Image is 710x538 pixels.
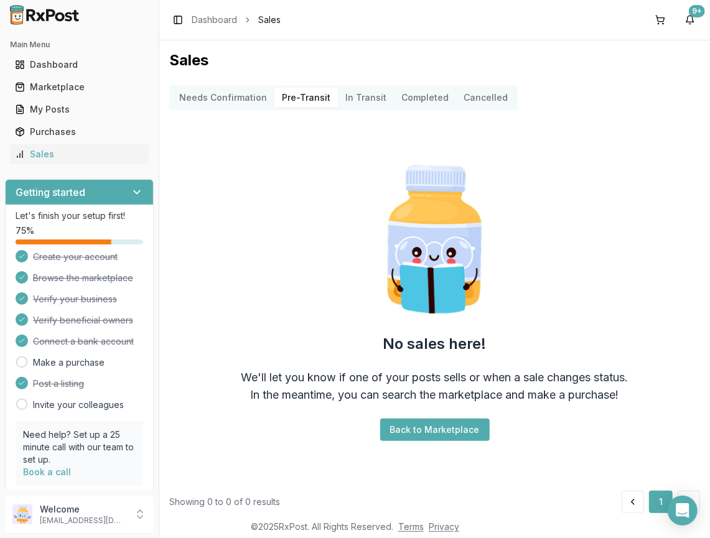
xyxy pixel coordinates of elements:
button: Dashboard [5,55,154,75]
a: Sales [10,143,149,165]
a: Terms [398,521,424,532]
span: Browse the marketplace [33,272,133,284]
img: RxPost Logo [5,5,85,25]
button: Cancelled [456,88,515,108]
span: Verify your business [33,293,117,305]
button: Back to Marketplace [380,419,490,441]
a: Invite your colleagues [33,399,124,411]
button: Completed [394,88,456,108]
button: Sales [5,144,154,164]
span: Connect a bank account [33,335,134,348]
div: Sales [15,148,144,160]
div: Purchases [15,126,144,138]
img: Smart Pill Bottle [355,160,515,319]
nav: breadcrumb [192,14,281,26]
a: Privacy [429,521,459,532]
span: Post a listing [33,378,84,390]
h1: Sales [169,50,700,70]
p: Let's finish your setup first! [16,210,143,222]
div: Open Intercom Messenger [668,496,698,526]
p: [EMAIL_ADDRESS][DOMAIN_NAME] [40,516,126,526]
div: Dashboard [15,58,144,71]
div: My Posts [15,103,144,116]
span: 75 % [16,225,34,237]
div: In the meantime, you can search the marketplace and make a purchase! [251,386,619,404]
button: My Posts [5,100,154,119]
h2: No sales here! [383,334,487,354]
div: Showing 0 to 0 of 0 results [169,496,280,508]
h3: Getting started [16,185,85,200]
button: Needs Confirmation [172,88,274,108]
span: Create your account [33,251,118,263]
h2: Main Menu [10,40,149,50]
p: Need help? Set up a 25 minute call with our team to set up. [23,429,136,466]
button: Marketplace [5,77,154,97]
button: Purchases [5,122,154,142]
a: Dashboard [192,14,237,26]
img: User avatar [12,504,32,524]
div: Marketplace [15,81,144,93]
span: Verify beneficial owners [33,314,133,327]
a: My Posts [10,98,149,121]
a: Dashboard [10,53,149,76]
button: 9+ [680,10,700,30]
button: 1 [649,491,673,513]
span: Sales [258,14,281,26]
a: Marketplace [10,76,149,98]
div: We'll let you know if one of your posts sells or when a sale changes status. [241,369,628,386]
a: Purchases [10,121,149,143]
div: 9+ [689,5,705,17]
a: Book a call [23,466,71,477]
p: Welcome [40,503,126,516]
a: Make a purchase [33,356,105,369]
button: In Transit [338,88,394,108]
button: Pre-Transit [274,88,338,108]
